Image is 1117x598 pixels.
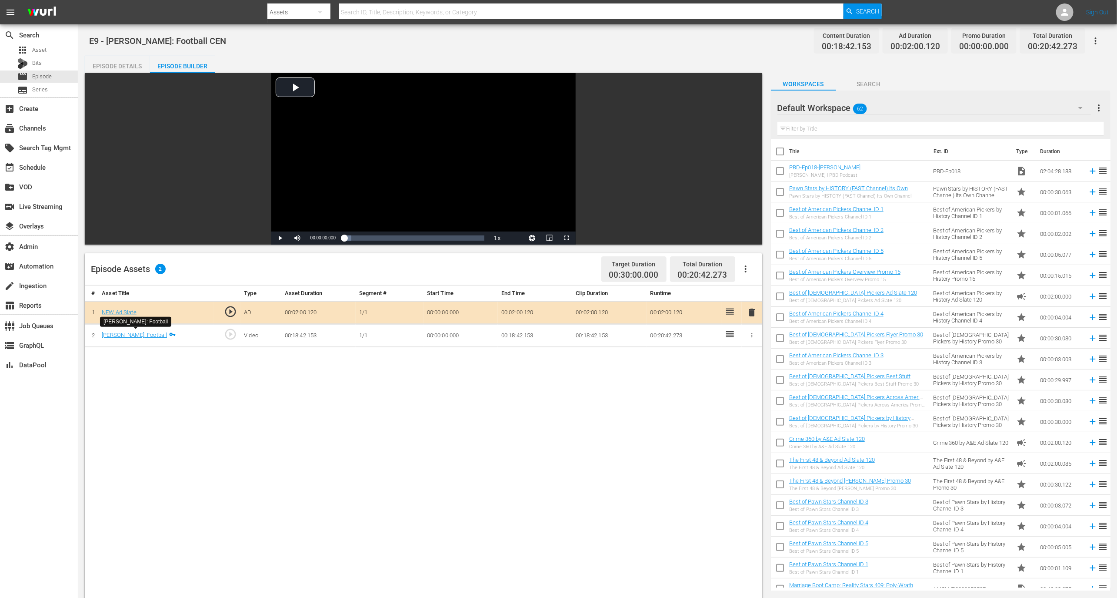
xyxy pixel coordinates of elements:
span: reorder [1097,583,1108,594]
td: 1 [85,301,98,324]
span: Reports [4,300,15,311]
span: Video [1016,584,1027,594]
td: 00:02:00.120 [1037,432,1084,453]
td: 00:00:00.000 [423,324,498,347]
span: Schedule [4,162,15,173]
td: 2 [85,324,98,347]
span: 00:30:00.000 [609,270,659,280]
div: Promo Duration [959,30,1009,42]
div: The First 48 & Beyond [PERSON_NAME] Promo 30 [789,486,911,491]
div: Crime 360 by A&E Ad Slate 120 [789,444,865,450]
td: 00:02:00.120 [572,301,647,324]
td: 1/1 [356,324,423,347]
div: Pawn Stars by HISTORY (FAST Channel) Its Own Channel [789,193,926,199]
td: Best of American Pickers by History Ad Slate 120 [930,286,1013,307]
span: Promo [1016,187,1027,197]
span: reorder [1097,333,1108,343]
a: Best of Pawn Stars Channel ID 5 [789,540,868,547]
span: Live Streaming [4,202,15,212]
td: Best of American Pickers by History Channel ID 4 [930,307,1013,328]
td: 1/1 [356,301,423,324]
div: Episode Assets [91,264,166,274]
td: The First 48 & Beyond by A&E Promo 30 [930,474,1013,495]
div: Best of American Pickers Channel ID 2 [789,235,884,241]
td: 00:00:02.002 [1037,223,1084,244]
a: Best of American Pickers Channel ID 5 [789,248,884,254]
span: 00:02:00.120 [890,42,940,52]
span: 00:18:42.153 [822,42,871,52]
svg: Add to Episode [1088,584,1097,594]
th: Asset Duration [281,286,356,302]
span: Create [4,104,15,114]
td: 00:00:03.072 [1037,495,1084,516]
svg: Add to Episode [1088,166,1097,176]
td: Crime 360 by A&E Ad Slate 120 [930,432,1013,453]
td: 00:02:00.120 [498,301,572,324]
span: Promo [1016,312,1027,323]
div: Total Duration [1028,30,1077,42]
td: AD [240,301,281,324]
button: more_vert [1094,97,1104,118]
a: Best of [DEMOGRAPHIC_DATA] Pickers by History Promo 30 [789,415,914,428]
span: Promo [1016,228,1027,239]
th: Runtime [647,286,721,302]
svg: Add to Episode [1088,417,1097,427]
span: 00:00:00.000 [959,42,1009,52]
span: Promo [1016,333,1027,343]
svg: Add to Episode [1088,459,1097,468]
th: Segment # [356,286,423,302]
div: Best of American Pickers Overview Promo 15 [789,277,900,282]
span: reorder [1097,521,1108,531]
th: Title [789,139,928,164]
span: Promo [1016,375,1027,385]
th: Start Time [423,286,498,302]
div: Best of Pawn Stars Channel ID 3 [789,507,868,512]
td: Best of Pawn Stars by History Channel ID 5 [930,537,1013,558]
td: Best of American Pickers by History Channel ID 1 [930,202,1013,223]
div: Best of Pawn Stars Channel ID 4 [789,527,868,533]
td: 00:00:30.080 [1037,390,1084,411]
div: Default Workspace [777,96,1091,120]
span: Promo [1016,500,1027,511]
span: reorder [1097,165,1108,176]
button: Play [271,232,289,245]
div: Content Duration [822,30,871,42]
svg: Add to Episode [1088,229,1097,239]
span: Promo [1016,417,1027,427]
td: 00:00:04.004 [1037,516,1084,537]
span: Channels [4,123,15,134]
span: Promo [1016,354,1027,364]
div: Best of [DEMOGRAPHIC_DATA] Pickers Across America Promo 30 [789,402,926,408]
div: [PERSON_NAME]: Football [103,318,168,326]
span: reorder [1097,207,1108,218]
td: The First 48 & Beyond by A&E Ad Slate 120 [930,453,1013,474]
span: reorder [1097,541,1108,552]
span: 62 [853,100,867,118]
svg: Add to Episode [1088,354,1097,364]
a: Best of [DEMOGRAPHIC_DATA] Pickers Ad Slate 120 [789,289,917,296]
span: Ad [1016,291,1027,302]
svg: Add to Episode [1088,187,1097,197]
svg: Add to Episode [1088,375,1097,385]
span: reorder [1097,562,1108,573]
span: Ad [1016,458,1027,469]
span: Automation [4,261,15,272]
td: Best of Pawn Stars by History Channel ID 1 [930,558,1013,578]
div: Best of Pawn Stars Channel ID 5 [789,548,868,554]
svg: Add to Episode [1088,312,1097,322]
th: Clip Duration [572,286,647,302]
div: Video Player [271,73,576,245]
td: 00:00:30.063 [1037,181,1084,202]
span: Series [32,85,48,94]
a: Best of American Pickers Channel ID 4 [789,310,884,317]
div: Ad Duration [890,30,940,42]
button: Playback Rate [489,232,506,245]
div: Episode Builder [150,56,215,77]
span: Promo [1016,249,1027,260]
a: Best of American Pickers Channel ID 3 [789,352,884,359]
svg: Add to Episode [1088,333,1097,343]
span: reorder [1097,458,1108,468]
a: NEW Ad Slate [102,309,137,316]
button: Episode Details [85,56,150,73]
svg: Add to Episode [1088,208,1097,218]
